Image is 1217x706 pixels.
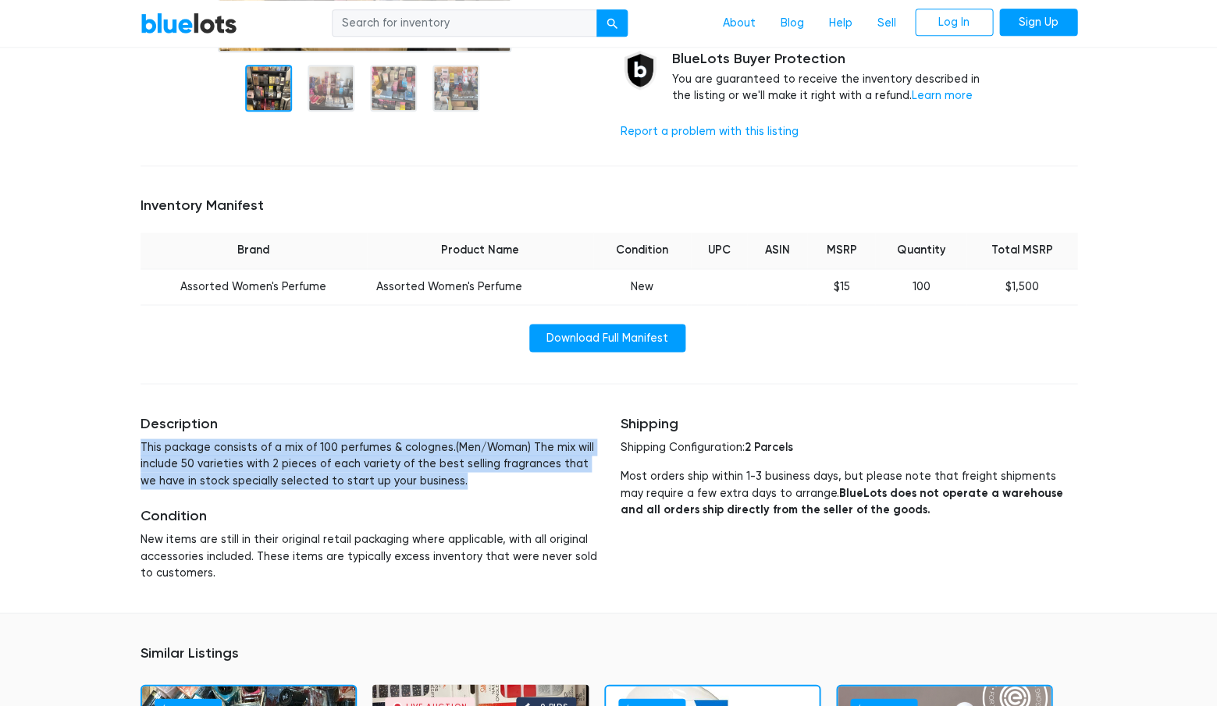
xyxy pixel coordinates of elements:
[672,51,998,68] h5: BlueLots Buyer Protection
[141,507,597,524] h5: Condition
[593,232,691,268] th: Condition
[966,268,1077,305] td: $1,500
[768,9,817,38] a: Blog
[367,232,593,268] th: Product Name
[332,9,597,37] input: Search for inventory
[817,9,865,38] a: Help
[875,268,966,305] td: 100
[915,9,993,37] a: Log In
[672,51,998,105] div: You are guaranteed to receive the inventory described in the listing or we'll make it right with ...
[912,89,973,102] a: Learn more
[141,644,1077,662] h5: Similar Listings
[141,438,597,489] p: This package consists of a mix of 100 perfumes & colognes.(Men/Woman) The mix will include 50 var...
[745,439,793,453] span: 2 Parcels
[999,9,1077,37] a: Sign Up
[747,232,807,268] th: ASIN
[807,268,875,305] td: $15
[621,438,1077,456] p: Shipping Configuration:
[141,197,1077,215] h5: Inventory Manifest
[593,268,691,305] td: New
[710,9,768,38] a: About
[621,51,660,90] img: buyer_protection_shield-3b65640a83011c7d3ede35a8e5a80bfdfaa6a97447f0071c1475b91a4b0b3d01.png
[621,467,1077,518] p: Most orders ship within 1-3 business days, but please note that freight shipments may require a f...
[529,324,685,352] a: Download Full Manifest
[621,485,1063,516] strong: BlueLots does not operate a warehouse and all orders ship directly from the seller of the goods.
[807,232,875,268] th: MSRP
[141,530,597,581] p: New items are still in their original retail packaging where applicable, with all original access...
[141,415,597,432] h5: Description
[875,232,966,268] th: Quantity
[621,415,1077,432] h5: Shipping
[141,232,367,268] th: Brand
[367,268,593,305] td: Assorted Women's Perfume
[141,268,367,305] td: Assorted Women's Perfume
[621,125,799,138] a: Report a problem with this listing
[865,9,909,38] a: Sell
[691,232,748,268] th: UPC
[966,232,1077,268] th: Total MSRP
[141,12,237,34] a: BlueLots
